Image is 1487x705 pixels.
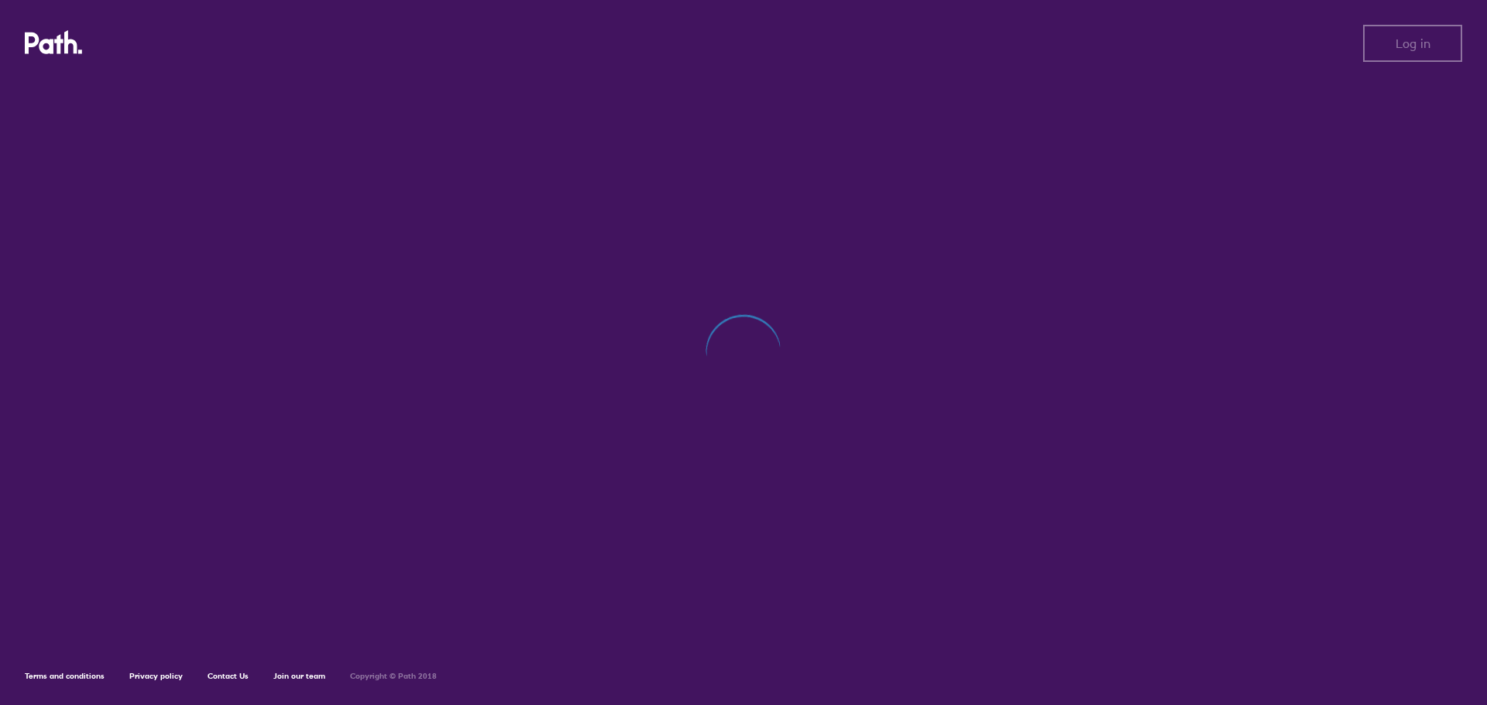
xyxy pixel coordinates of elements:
[1396,36,1430,50] span: Log in
[350,672,437,681] h6: Copyright © Path 2018
[25,671,105,681] a: Terms and conditions
[1363,25,1462,62] button: Log in
[208,671,249,681] a: Contact Us
[129,671,183,681] a: Privacy policy
[273,671,325,681] a: Join our team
